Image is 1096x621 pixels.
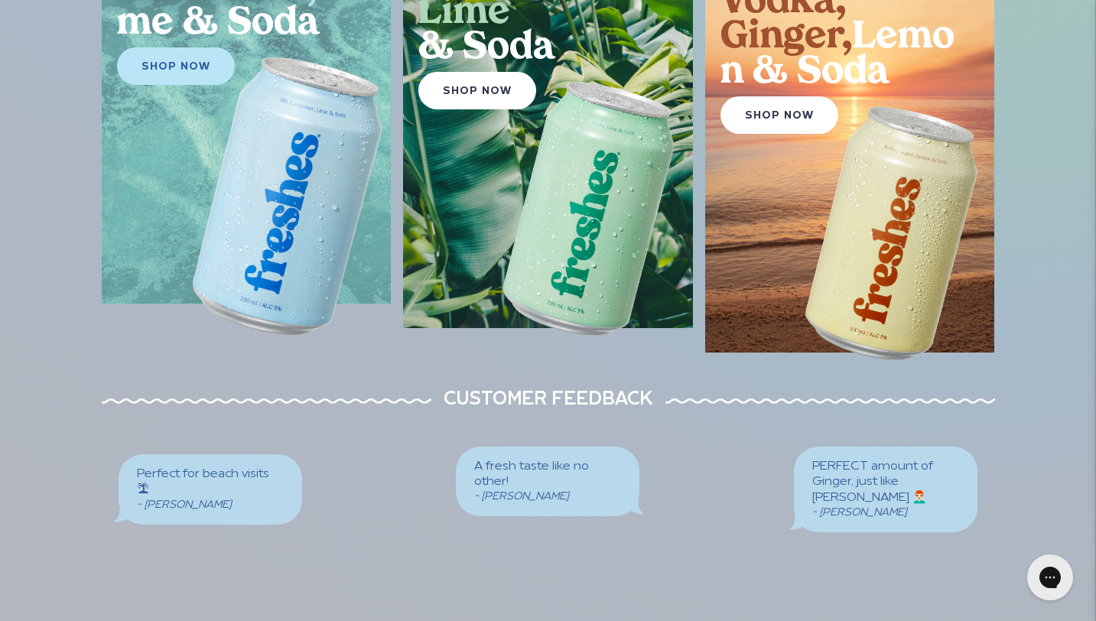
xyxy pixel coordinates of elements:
[418,72,536,109] a: Shop now
[789,99,992,369] img: freshes-ginger-can.png
[431,383,665,418] h2: Customer Feedback
[175,49,398,346] img: freshes-gin-can.png
[117,47,235,85] a: Shop now
[137,467,284,499] p: Perfect for beach visits 🏝
[812,507,906,519] i: ~ [PERSON_NAME]
[487,74,690,344] img: freshes-lime-can.png
[474,491,568,502] i: ~ [PERSON_NAME]
[137,499,231,511] i: ~ [PERSON_NAME]
[1020,549,1081,606] iframe: Gorgias live chat messenger
[812,459,959,506] p: PERFECT amount of Ginger, just like [PERSON_NAME] 👨🏻‍🦰
[720,96,838,134] a: Shop now
[474,459,621,491] p: A fresh taste like no other!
